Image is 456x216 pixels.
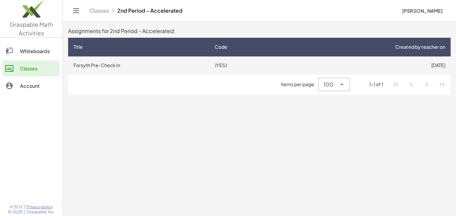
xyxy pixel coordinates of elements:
[68,56,209,74] td: Forsyth Pre-Check In
[10,21,53,37] span: Graspable Math Activities
[209,56,284,74] td: JYESJ
[20,64,57,72] div: Classes
[281,81,318,88] span: Items per page:
[89,7,109,14] a: Classes
[395,43,445,50] span: Created by teacher on
[389,77,449,92] nav: Pagination Navigation
[20,82,57,90] div: Account
[73,43,83,50] span: Title
[323,80,333,88] span: 100
[369,81,383,88] div: 1-1 of 1
[3,78,60,94] a: Account
[71,5,81,16] button: Toggle navigation
[24,204,25,210] span: |
[8,209,22,215] span: © 2025
[26,204,55,210] a: Privacy policy
[26,209,55,215] span: Graspable, Inc.
[215,43,227,50] span: Code
[402,8,443,14] span: [PERSON_NAME]
[284,56,451,74] td: [DATE]
[68,27,451,35] div: Assignments for 2nd Period - Accelerated:
[3,60,60,76] a: Classes
[9,204,22,210] span: v1.32.0
[24,209,25,215] span: |
[20,47,57,55] div: Whiteboards
[3,43,60,59] a: Whiteboards
[397,5,448,17] button: [PERSON_NAME]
